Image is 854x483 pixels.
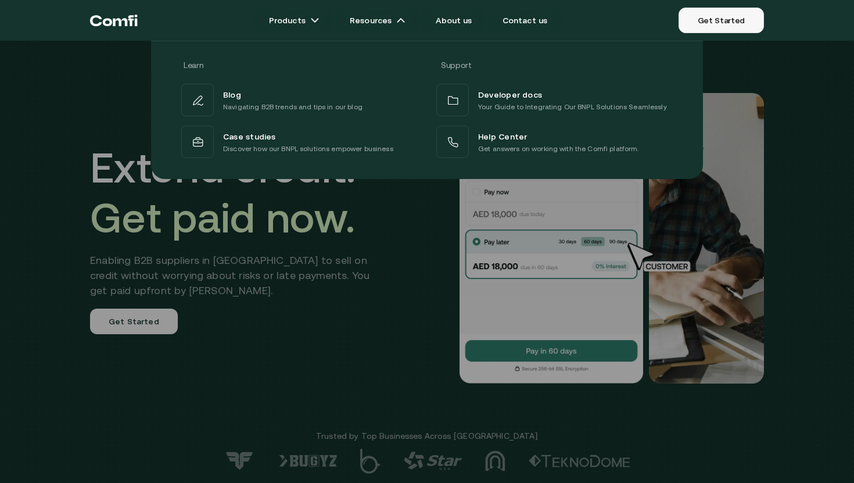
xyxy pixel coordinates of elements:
p: Navigating B2B trends and tips in our blog [223,101,363,113]
img: arrow icons [310,16,320,25]
span: Support [441,60,472,70]
span: Help Center [478,129,527,143]
span: Learn [184,60,203,70]
span: Blog [223,87,241,101]
img: arrow icons [396,16,406,25]
p: Your Guide to Integrating Our BNPL Solutions Seamlessly [478,101,667,113]
a: Developer docsYour Guide to Integrating Our BNPL Solutions Seamlessly [434,81,675,119]
a: Help CenterGet answers on working with the Comfi platform. [434,123,675,160]
a: Get Started [679,8,764,33]
a: Contact us [489,9,562,32]
span: Case studies [223,129,276,143]
a: BlogNavigating B2B trends and tips in our blog [179,81,420,119]
a: Productsarrow icons [255,9,333,32]
p: Get answers on working with the Comfi platform. [478,143,639,155]
a: Case studiesDiscover how our BNPL solutions empower business [179,123,420,160]
a: About us [422,9,486,32]
p: Discover how our BNPL solutions empower business [223,143,393,155]
span: Developer docs [478,87,542,101]
a: Return to the top of the Comfi home page [90,3,138,38]
a: Resourcesarrow icons [336,9,419,32]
